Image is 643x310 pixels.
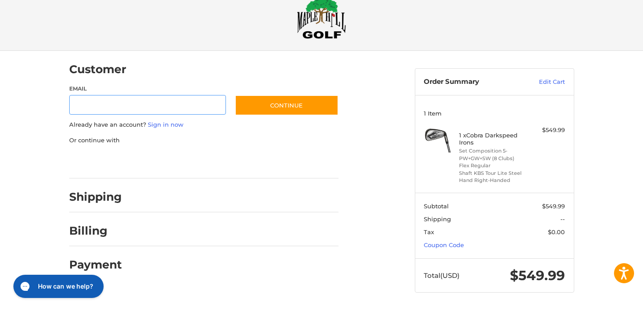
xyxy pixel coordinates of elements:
h2: Shipping [69,190,122,204]
a: Coupon Code [424,241,464,248]
iframe: PayPal-paylater [142,153,209,169]
a: Sign in now [148,121,184,128]
span: Total (USD) [424,271,459,280]
p: Already have an account? [69,120,338,129]
h2: Billing [69,224,121,238]
iframe: Gorgias live chat messenger [9,272,106,301]
label: Email [69,85,226,93]
iframe: PayPal-paypal [66,153,133,169]
span: Shipping [424,215,451,223]
li: Shaft KBS Tour Lite Steel [459,169,527,177]
li: Hand Right-Handed [459,177,527,184]
li: Set Composition 5-PW+GW+SW (8 Clubs) [459,147,527,162]
span: $549.99 [510,267,565,284]
span: Tax [424,228,434,236]
h4: 1 x Cobra Darkspeed Irons [459,132,527,146]
h2: Payment [69,258,122,272]
span: Subtotal [424,203,449,210]
span: -- [560,215,565,223]
h3: 1 Item [424,110,565,117]
a: Edit Cart [520,78,565,87]
p: Or continue with [69,136,338,145]
h2: Customer [69,62,126,76]
iframe: PayPal-venmo [217,153,284,169]
div: $549.99 [530,126,565,135]
button: Continue [235,95,338,116]
li: Flex Regular [459,162,527,169]
span: $0.00 [548,228,565,236]
h3: Order Summary [424,78,520,87]
span: $549.99 [542,203,565,210]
